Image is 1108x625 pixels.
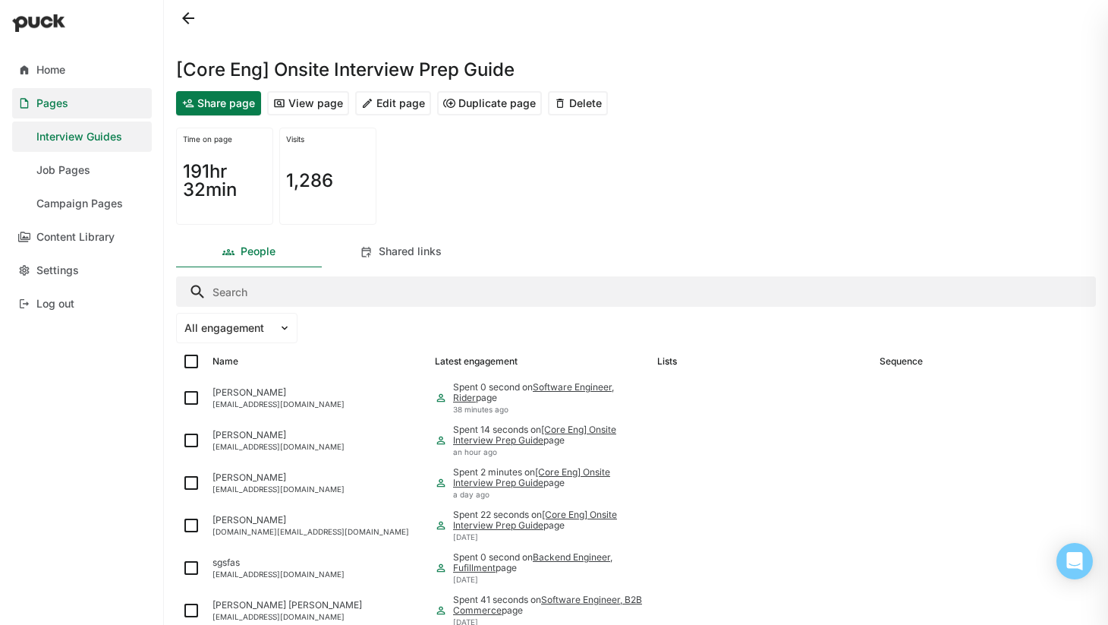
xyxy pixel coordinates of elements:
a: Software Engineer, B2B Commerce [453,594,642,616]
div: Log out [36,298,74,311]
button: Edit page [355,91,431,115]
div: Sequence [880,356,923,367]
div: [EMAIL_ADDRESS][DOMAIN_NAME] [212,399,423,409]
h1: 1,286 [286,172,333,190]
div: [PERSON_NAME] [212,515,423,526]
button: Share page [176,91,261,115]
div: [PERSON_NAME] [212,472,423,483]
div: Open Intercom Messenger [1056,543,1093,579]
a: Backend Engineer, Fufillment [453,551,612,573]
a: Pages [12,88,152,118]
a: Content Library [12,222,152,252]
div: [DOMAIN_NAME][EMAIL_ADDRESS][DOMAIN_NAME] [212,527,423,536]
div: [PERSON_NAME] [212,387,423,398]
div: Home [36,64,65,77]
div: Spent 2 minutes on page [453,467,645,489]
div: Name [212,356,238,367]
div: Interview Guides [36,131,122,144]
div: Job Pages [36,164,90,177]
a: Settings [12,255,152,286]
div: Spent 22 seconds on page [453,510,645,532]
div: [EMAIL_ADDRESS][DOMAIN_NAME] [212,485,423,494]
div: Lists [657,356,677,367]
a: Campaign Pages [12,188,152,219]
a: Job Pages [12,155,152,185]
div: Spent 41 seconds on page [453,595,645,617]
div: [EMAIL_ADDRESS][DOMAIN_NAME] [212,570,423,579]
div: Visits [286,134,370,144]
a: [Core Eng] Onsite Interview Prep Guide [453,509,617,531]
div: Latest engagement [435,356,518,367]
h1: 191hr 32min [183,163,266,199]
div: an hour ago [453,447,645,456]
div: [DATE] [453,532,645,541]
a: [Core Eng] Onsite Interview Prep Guide [453,424,616,446]
div: a day ago [453,490,645,499]
div: Shared links [379,245,442,258]
div: [DATE] [453,575,645,584]
div: Spent 14 seconds on page [453,425,645,447]
div: [PERSON_NAME] [PERSON_NAME] [212,600,423,611]
a: Home [12,55,152,85]
div: People [241,245,275,258]
div: Pages [36,97,68,110]
button: Duplicate page [437,91,542,115]
input: Search [176,276,1096,307]
div: sgsfas [212,557,423,568]
a: Interview Guides [12,122,152,152]
button: Delete [548,91,608,115]
div: [PERSON_NAME] [212,430,423,440]
div: Spent 0 second on page [453,552,645,574]
div: [EMAIL_ADDRESS][DOMAIN_NAME] [212,612,423,621]
div: [EMAIL_ADDRESS][DOMAIN_NAME] [212,442,423,451]
a: [Core Eng] Onsite Interview Prep Guide [453,466,610,488]
div: 38 minutes ago [453,405,645,414]
div: Settings [36,264,79,277]
div: Campaign Pages [36,197,123,210]
div: Content Library [36,231,115,244]
div: Time on page [183,134,266,144]
div: Spent 0 second on page [453,382,645,404]
h1: [Core Eng] Onsite Interview Prep Guide [176,61,515,79]
a: Software Engineer, Rider [453,381,614,403]
button: View page [267,91,349,115]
